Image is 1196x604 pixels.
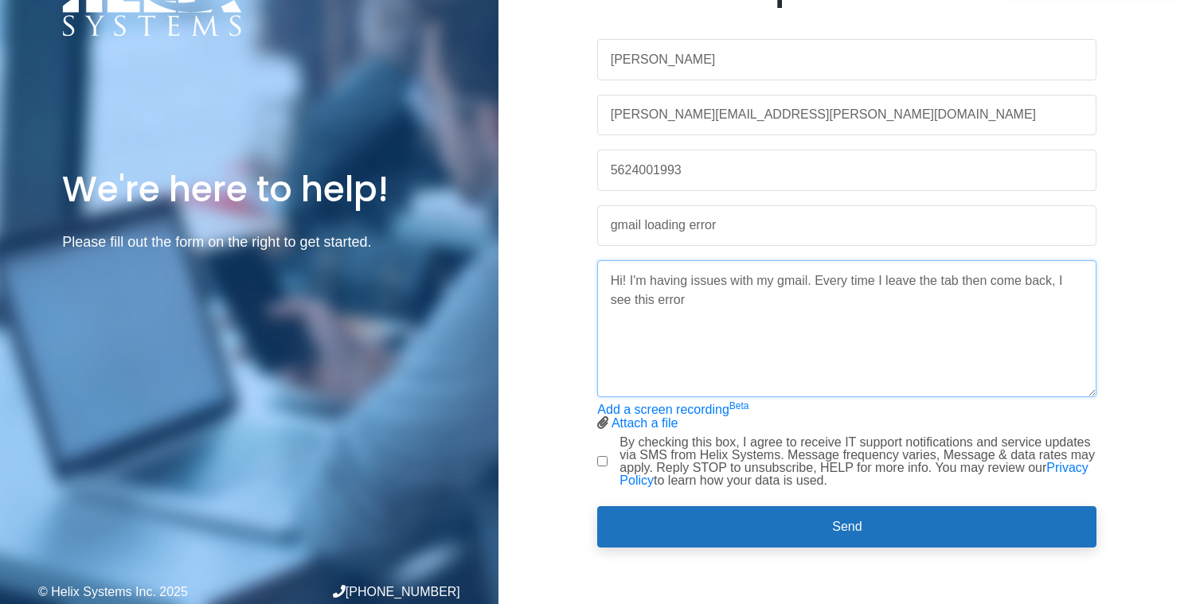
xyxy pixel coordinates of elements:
h1: We're here to help! [62,166,436,212]
input: Name [597,39,1096,80]
div: © Helix Systems Inc. 2025 [38,586,249,598]
input: Work Email [597,95,1096,136]
a: Privacy Policy [619,461,1088,487]
button: Send [597,506,1096,547]
p: Please fill out the form on the right to get started. [62,231,436,254]
a: Add a screen recordingBeta [597,403,748,416]
sup: Beta [729,400,749,411]
label: By checking this box, I agree to receive IT support notifications and service updates via SMS fro... [619,436,1096,487]
input: Phone Number [597,150,1096,191]
a: Attach a file [612,416,678,430]
input: Subject [597,205,1096,247]
div: [PHONE_NUMBER] [249,585,460,598]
